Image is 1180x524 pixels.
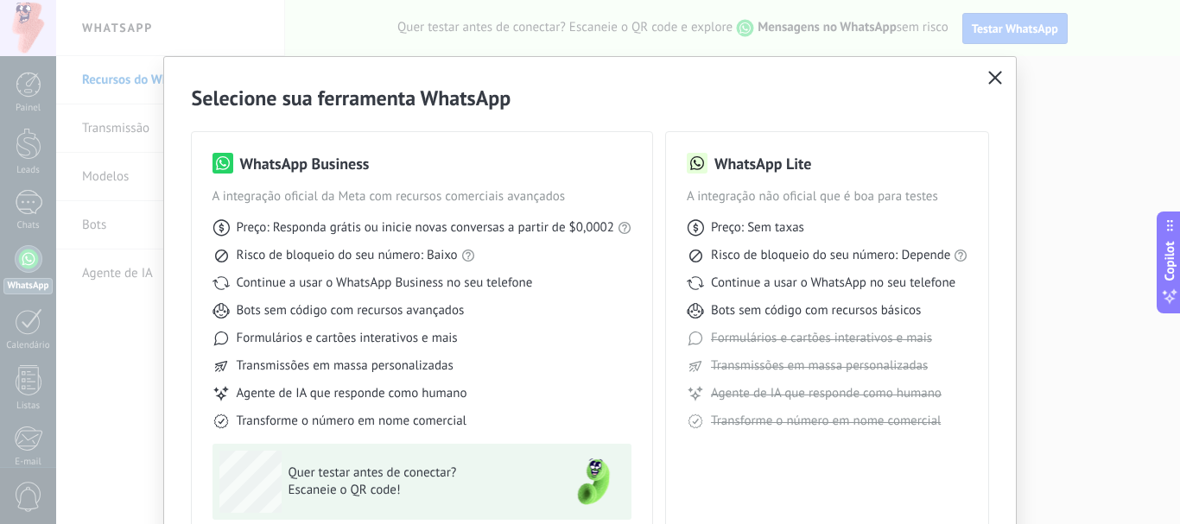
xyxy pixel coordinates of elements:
span: Transmissões em massa personalizadas [711,357,928,375]
span: Escaneie o QR code! [289,482,541,499]
span: Transforme o número em nome comercial [237,413,466,430]
span: Continue a usar o WhatsApp Business no seu telefone [237,275,533,292]
img: green-phone.png [562,451,625,513]
span: A integração não oficial que é boa para testes [687,188,968,205]
span: Preço: Sem taxas [711,219,804,237]
span: Copilot [1161,241,1178,281]
span: Bots sem código com recursos avançados [237,302,465,319]
span: Agente de IA que responde como humano [237,385,467,402]
span: Agente de IA que responde como humano [711,385,942,402]
span: Formulários e cartões interativos e mais [237,330,458,347]
span: A integração oficial da Meta com recursos comerciais avançados [213,188,631,205]
span: Formulários e cartões interativos e mais [711,330,932,347]
span: Risco de bloqueio do seu número: Baixo [237,247,458,264]
span: Preço: Responda grátis ou inicie novas conversas a partir de $0,0002 [237,219,614,237]
span: Quer testar antes de conectar? [289,464,541,482]
span: Risco de bloqueio do seu número: Depende [711,247,951,264]
span: Transforme o número em nome comercial [711,413,941,430]
span: Transmissões em massa personalizadas [237,357,454,375]
span: Continue a usar o WhatsApp no seu telefone [711,275,955,292]
span: Bots sem código com recursos básicos [711,302,921,319]
h2: Selecione sua ferramenta WhatsApp [192,85,989,111]
h3: WhatsApp Lite [714,153,811,174]
h3: WhatsApp Business [240,153,370,174]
